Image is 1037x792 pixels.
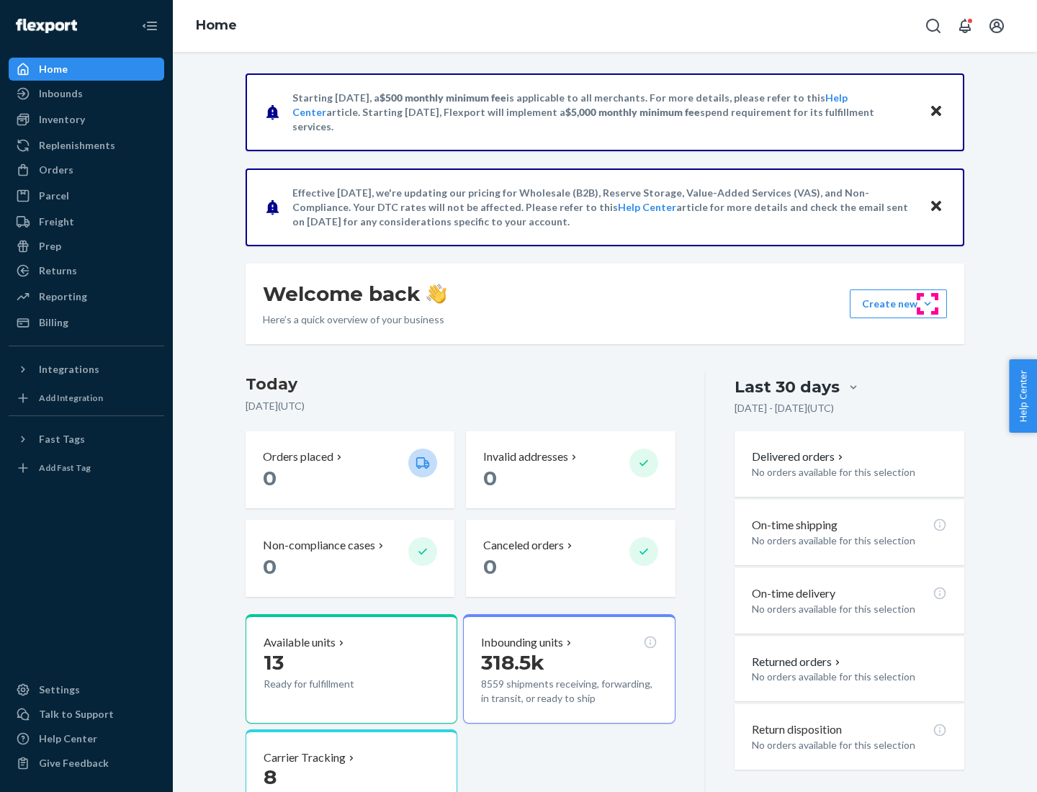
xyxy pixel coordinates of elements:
[1009,359,1037,433] button: Help Center
[752,602,947,616] p: No orders available for this selection
[752,738,947,752] p: No orders available for this selection
[264,634,336,651] p: Available units
[264,765,277,789] span: 8
[466,520,675,597] button: Canceled orders 0
[292,186,915,229] p: Effective [DATE], we're updating our pricing for Wholesale (B2B), Reserve Storage, Value-Added Se...
[184,5,248,47] ol: breadcrumbs
[9,184,164,207] a: Parcel
[481,650,544,675] span: 318.5k
[752,585,835,602] p: On-time delivery
[481,634,563,651] p: Inbounding units
[9,158,164,181] a: Orders
[9,108,164,131] a: Inventory
[264,677,397,691] p: Ready for fulfillment
[9,259,164,282] a: Returns
[9,210,164,233] a: Freight
[39,392,103,404] div: Add Integration
[9,358,164,381] button: Integrations
[39,215,74,229] div: Freight
[9,311,164,334] a: Billing
[16,19,77,33] img: Flexport logo
[565,106,700,118] span: $5,000 monthly minimum fee
[39,362,99,377] div: Integrations
[39,683,80,697] div: Settings
[9,285,164,308] a: Reporting
[9,456,164,480] a: Add Fast Tag
[39,112,85,127] div: Inventory
[196,17,237,33] a: Home
[927,197,946,217] button: Close
[264,750,346,766] p: Carrier Tracking
[39,756,109,770] div: Give Feedback
[9,752,164,775] button: Give Feedback
[752,465,947,480] p: No orders available for this selection
[39,239,61,253] div: Prep
[246,399,675,413] p: [DATE] ( UTC )
[246,520,454,597] button: Non-compliance cases 0
[39,707,114,721] div: Talk to Support
[9,727,164,750] a: Help Center
[39,86,83,101] div: Inbounds
[263,537,375,554] p: Non-compliance cases
[481,677,657,706] p: 8559 shipments receiving, forwarding, in transit, or ready to ship
[263,554,277,579] span: 0
[135,12,164,40] button: Close Navigation
[752,721,842,738] p: Return disposition
[246,614,457,724] button: Available units13Ready for fulfillment
[483,466,497,490] span: 0
[246,431,454,508] button: Orders placed 0
[9,235,164,258] a: Prep
[39,432,85,446] div: Fast Tags
[850,289,947,318] button: Create new
[9,58,164,81] a: Home
[39,732,97,746] div: Help Center
[264,650,284,675] span: 13
[292,91,915,134] p: Starting [DATE], a is applicable to all merchants. For more details, please refer to this article...
[263,281,446,307] h1: Welcome back
[951,12,979,40] button: Open notifications
[9,428,164,451] button: Fast Tags
[39,315,68,330] div: Billing
[483,449,568,465] p: Invalid addresses
[752,534,947,548] p: No orders available for this selection
[39,264,77,278] div: Returns
[466,431,675,508] button: Invalid addresses 0
[9,82,164,105] a: Inbounds
[463,614,675,724] button: Inbounding units318.5k8559 shipments receiving, forwarding, in transit, or ready to ship
[919,12,948,40] button: Open Search Box
[9,387,164,410] a: Add Integration
[735,376,840,398] div: Last 30 days
[752,670,947,684] p: No orders available for this selection
[39,62,68,76] div: Home
[39,289,87,304] div: Reporting
[618,201,676,213] a: Help Center
[752,449,846,465] button: Delivered orders
[9,703,164,726] a: Talk to Support
[483,537,564,554] p: Canceled orders
[9,678,164,701] a: Settings
[39,189,69,203] div: Parcel
[39,163,73,177] div: Orders
[982,12,1011,40] button: Open account menu
[483,554,497,579] span: 0
[9,134,164,157] a: Replenishments
[735,401,834,415] p: [DATE] - [DATE] ( UTC )
[263,466,277,490] span: 0
[39,138,115,153] div: Replenishments
[263,449,333,465] p: Orders placed
[752,654,843,670] button: Returned orders
[39,462,91,474] div: Add Fast Tag
[263,312,446,327] p: Here’s a quick overview of your business
[246,373,675,396] h3: Today
[752,517,838,534] p: On-time shipping
[426,284,446,304] img: hand-wave emoji
[380,91,506,104] span: $500 monthly minimum fee
[927,102,946,122] button: Close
